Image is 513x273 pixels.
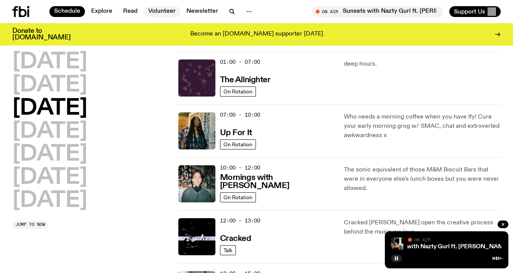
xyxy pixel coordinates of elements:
[12,75,87,96] button: [DATE]
[144,6,180,17] a: Volunteer
[220,139,256,149] a: On Rotation
[15,222,45,227] span: Jump to now
[220,192,256,202] a: On Rotation
[178,165,215,202] img: Radio presenter Ben Hansen sits in front of a wall of photos and an fbi radio sign. Film photo. B...
[178,112,215,149] img: Ify - a Brown Skin girl with black braided twists, looking up to the side with her tongue stickin...
[220,129,252,137] h3: Up For It
[223,194,252,200] span: On Rotation
[220,111,260,119] span: 07:00 - 10:00
[12,98,87,119] button: [DATE]
[220,245,236,255] a: Talk
[220,164,260,171] span: 10:00 - 12:00
[220,58,260,66] span: 01:00 - 07:00
[12,221,48,229] button: Jump to now
[223,141,252,147] span: On Rotation
[220,172,335,190] a: Mornings with [PERSON_NAME]
[220,127,252,137] a: Up For It
[220,76,271,84] h3: The Allnighter
[449,6,501,17] button: Support Us
[344,59,501,69] p: deep hours.
[312,6,443,17] button: On AirSunsets with Nazty Gurl ft. [PERSON_NAME] & SHAZ (Guest Mix)
[220,233,251,243] a: Cracked
[344,165,501,193] p: The sonic equivalent of those M&M Biscuit Bars that were in everyone else's lunch boxes but you w...
[12,51,87,73] button: [DATE]
[86,6,117,17] a: Explore
[220,86,256,97] a: On Rotation
[344,218,501,237] p: Cracked [PERSON_NAME] open the creative process behind the music we love
[49,6,85,17] a: Schedule
[178,218,215,255] img: Logo for Podcast Cracked. Black background, with white writing, with glass smashing graphics
[182,6,223,17] a: Newsletter
[12,190,87,212] button: [DATE]
[454,8,485,15] span: Support Us
[344,112,501,140] p: Who needs a morning coffee when you have Ify! Cure your early morning grog w/ SMAC, chat and extr...
[190,31,323,38] p: Become an [DOMAIN_NAME] supporter [DATE]
[12,28,71,41] h3: Donate to [DOMAIN_NAME]
[220,217,260,224] span: 12:00 - 13:00
[223,88,252,94] span: On Rotation
[12,121,87,142] button: [DATE]
[223,247,232,253] span: Talk
[119,6,142,17] a: Read
[220,75,271,84] a: The Allnighter
[12,144,87,165] button: [DATE]
[414,237,430,242] span: On Air
[12,167,87,188] button: [DATE]
[220,174,335,190] h3: Mornings with [PERSON_NAME]
[220,235,251,243] h3: Cracked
